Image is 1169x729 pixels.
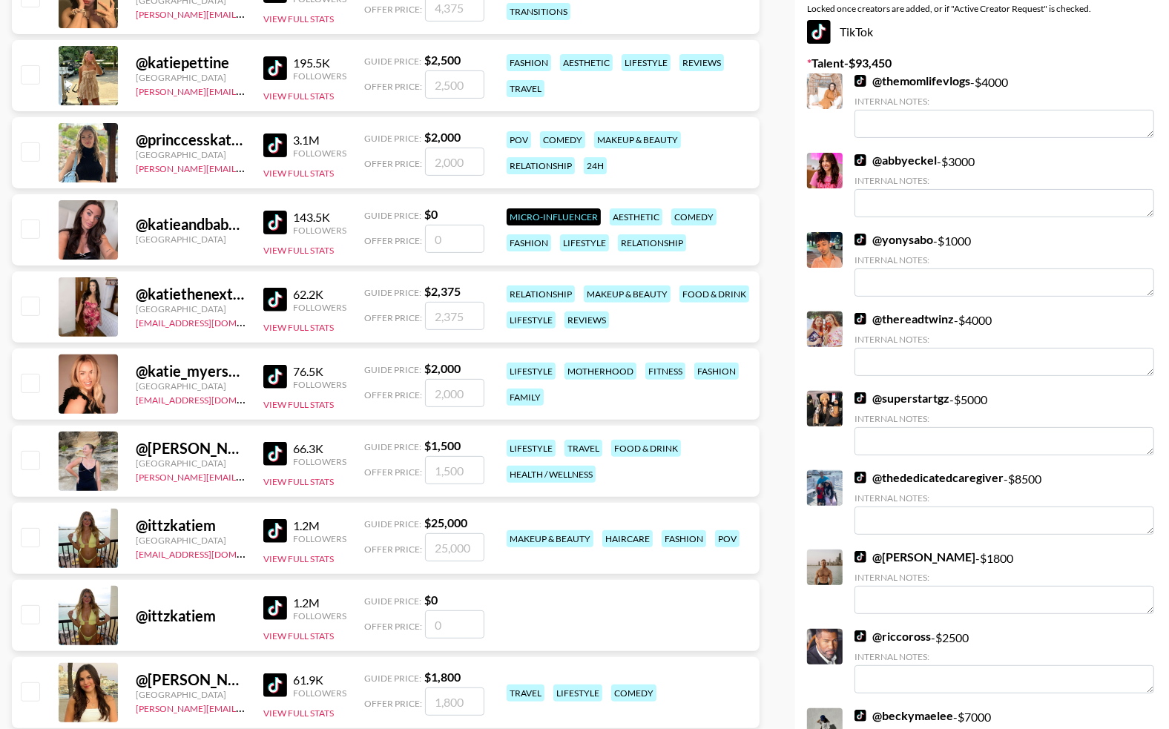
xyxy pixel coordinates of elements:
div: [GEOGRAPHIC_DATA] [136,72,246,83]
div: - $ 4000 [854,311,1154,376]
a: @thededicatedcaregiver [854,470,1004,485]
div: [GEOGRAPHIC_DATA] [136,303,246,314]
img: TikTok [263,365,287,389]
div: Internal Notes: [854,651,1154,662]
input: 0 [425,610,484,639]
div: reviews [564,311,609,329]
div: fitness [645,363,685,380]
a: [EMAIL_ADDRESS][DOMAIN_NAME] [136,546,285,560]
div: Internal Notes: [854,254,1154,265]
div: relationship [507,157,575,174]
div: [GEOGRAPHIC_DATA] [136,535,246,546]
a: [PERSON_NAME][EMAIL_ADDRESS][DOMAIN_NAME] [136,83,355,97]
div: Followers [293,456,346,467]
div: 143.5K [293,210,346,225]
div: health / wellness [507,466,596,483]
div: Followers [293,533,346,544]
div: Followers [293,148,346,159]
span: Guide Price: [364,210,421,221]
span: Guide Price: [364,596,421,607]
img: TikTok [854,154,866,166]
img: TikTok [263,673,287,697]
div: @ ittzkatiem [136,607,246,625]
a: [PERSON_NAME][EMAIL_ADDRESS][DOMAIN_NAME] [136,6,355,20]
img: TikTok [854,313,866,325]
div: pov [715,530,740,547]
img: TikTok [263,442,287,466]
img: TikTok [263,56,287,80]
div: 61.9K [293,673,346,687]
strong: $ 1,800 [424,670,461,684]
a: [PERSON_NAME][EMAIL_ADDRESS][DOMAIN_NAME] [136,700,355,714]
div: lifestyle [553,685,602,702]
div: TikTok [807,20,1157,44]
div: comedy [611,685,656,702]
div: Locked once creators are added, or if "Active Creator Request" is checked. [807,3,1157,14]
div: Internal Notes: [854,175,1154,186]
img: TikTok [263,133,287,157]
div: family [507,389,544,406]
div: lifestyle [507,440,556,457]
div: Internal Notes: [854,413,1154,424]
div: - $ 4000 [854,73,1154,138]
div: @ ittzkatiem [136,516,246,535]
span: Guide Price: [364,673,421,684]
strong: $ 0 [424,207,438,221]
span: Offer Price: [364,81,422,92]
div: 66.3K [293,441,346,456]
div: 1.2M [293,518,346,533]
a: [PERSON_NAME][EMAIL_ADDRESS][PERSON_NAME][DOMAIN_NAME] [136,160,426,174]
strong: $ 0 [424,593,438,607]
button: View Full Stats [263,399,334,410]
div: haircare [602,530,653,547]
img: TikTok [263,596,287,620]
div: Followers [293,687,346,699]
strong: $ 2,000 [424,361,461,375]
a: @riccoross [854,629,931,644]
div: fashion [694,363,739,380]
div: food & drink [611,440,681,457]
span: Guide Price: [364,56,421,67]
div: 3.1M [293,133,346,148]
div: relationship [618,234,686,251]
strong: $ 2,000 [424,130,461,144]
div: Followers [293,379,346,390]
a: @themomlifevlogs [854,73,970,88]
img: TikTok [263,519,287,543]
img: TikTok [854,75,866,87]
div: Followers [293,610,346,621]
div: makeup & beauty [584,286,671,303]
button: View Full Stats [263,90,334,102]
button: View Full Stats [263,168,334,179]
div: lifestyle [560,234,609,251]
div: Internal Notes: [854,96,1154,107]
button: View Full Stats [263,322,334,333]
div: comedy [540,131,585,148]
button: View Full Stats [263,13,334,24]
div: 1.2M [293,596,346,610]
div: travel [507,685,544,702]
div: Internal Notes: [854,572,1154,583]
img: TikTok [854,392,866,404]
div: - $ 1800 [854,550,1154,614]
a: @beckymaelee [854,708,953,723]
span: Guide Price: [364,518,421,530]
div: comedy [671,208,717,225]
img: TikTok [854,472,866,484]
button: View Full Stats [263,476,334,487]
div: [GEOGRAPHIC_DATA] [136,689,246,700]
a: @thereadtwinz [854,311,954,326]
a: [EMAIL_ADDRESS][DOMAIN_NAME] [136,392,285,406]
strong: $ 25,000 [424,515,467,530]
input: 25,000 [425,533,484,561]
a: [EMAIL_ADDRESS][DOMAIN_NAME] [136,314,285,329]
div: reviews [679,54,724,71]
img: TikTok [854,630,866,642]
div: makeup & beauty [594,131,681,148]
div: makeup & beauty [507,530,593,547]
div: fashion [662,530,706,547]
img: TikTok [263,288,287,311]
div: lifestyle [622,54,671,71]
button: View Full Stats [263,245,334,256]
div: - $ 2500 [854,629,1154,693]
